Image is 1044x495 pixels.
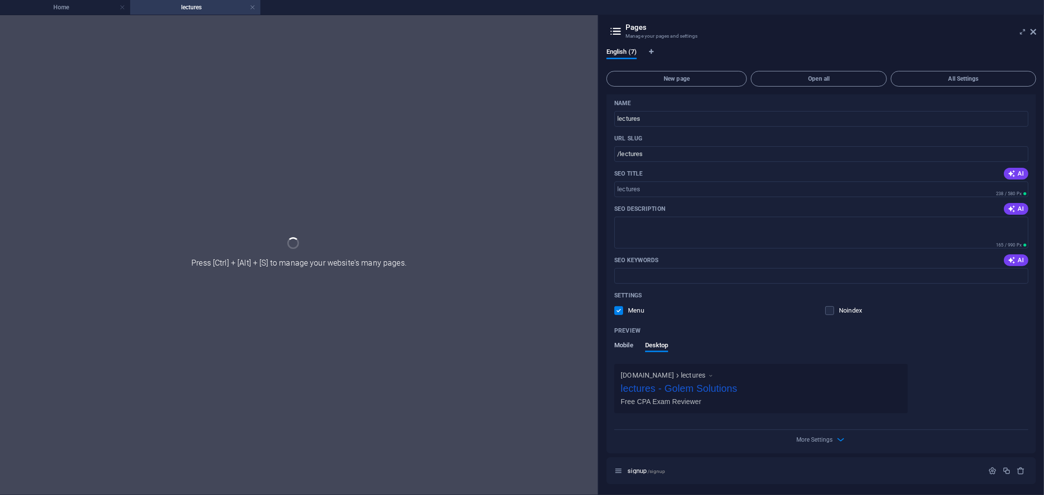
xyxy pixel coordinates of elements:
[796,436,833,443] span: More Settings
[681,371,705,380] span: lectures
[614,205,665,213] p: SEO Description
[1004,168,1028,180] button: AI
[614,256,658,264] p: SEO Keywords
[815,434,827,446] button: More Settings
[611,76,742,82] span: New page
[614,99,631,107] p: Name
[645,339,669,353] span: Desktop
[1008,205,1024,213] span: AI
[751,71,887,87] button: Open all
[625,468,983,474] div: signup/signup
[839,306,871,315] p: Instruct search engines to exclude this page from search results.
[614,170,643,178] label: The page title in search results and browser tabs
[614,341,668,360] div: Preview
[628,306,660,315] p: Define if you want this page to be shown in auto-generated navigation.
[130,2,260,13] h4: lectures
[627,467,665,474] span: signup
[614,327,641,335] p: Preview of your page in search results
[1008,170,1024,178] span: AI
[1004,203,1028,215] button: AI
[614,135,642,142] label: Last part of the URL for this page
[1017,467,1025,475] div: Remove
[996,243,1021,247] span: 165 / 990 Px
[994,190,1028,197] span: Calculated pixel length in search results
[621,380,902,395] div: lectures - Golem Solutions
[614,135,642,142] p: URL SLUG
[614,205,665,213] label: The text in search results and social media
[755,76,882,82] span: Open all
[996,191,1021,196] span: 238 / 580 Px
[614,146,1028,162] input: Last part of the URL for this page
[614,292,642,299] p: Settings
[606,71,747,87] button: New page
[895,76,1032,82] span: All Settings
[1002,467,1011,475] div: Duplicate
[614,217,1028,248] textarea: The text in search results and social media
[1004,254,1028,266] button: AI
[621,396,902,407] div: Free CPA Exam Reviewer
[1008,256,1024,264] span: AI
[626,32,1017,41] h3: Manage your pages and settings
[994,242,1028,248] span: Calculated pixel length in search results
[606,46,637,60] span: English (7)
[614,339,633,353] span: Mobile
[614,181,1028,197] input: The page title in search results and browser tabs
[621,371,674,380] span: [DOMAIN_NAME]
[626,23,1036,32] h2: Pages
[614,170,643,178] p: SEO Title
[988,467,997,475] div: Settings
[606,48,1036,67] div: Language Tabs
[648,469,665,474] span: /signup
[891,71,1036,87] button: All Settings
